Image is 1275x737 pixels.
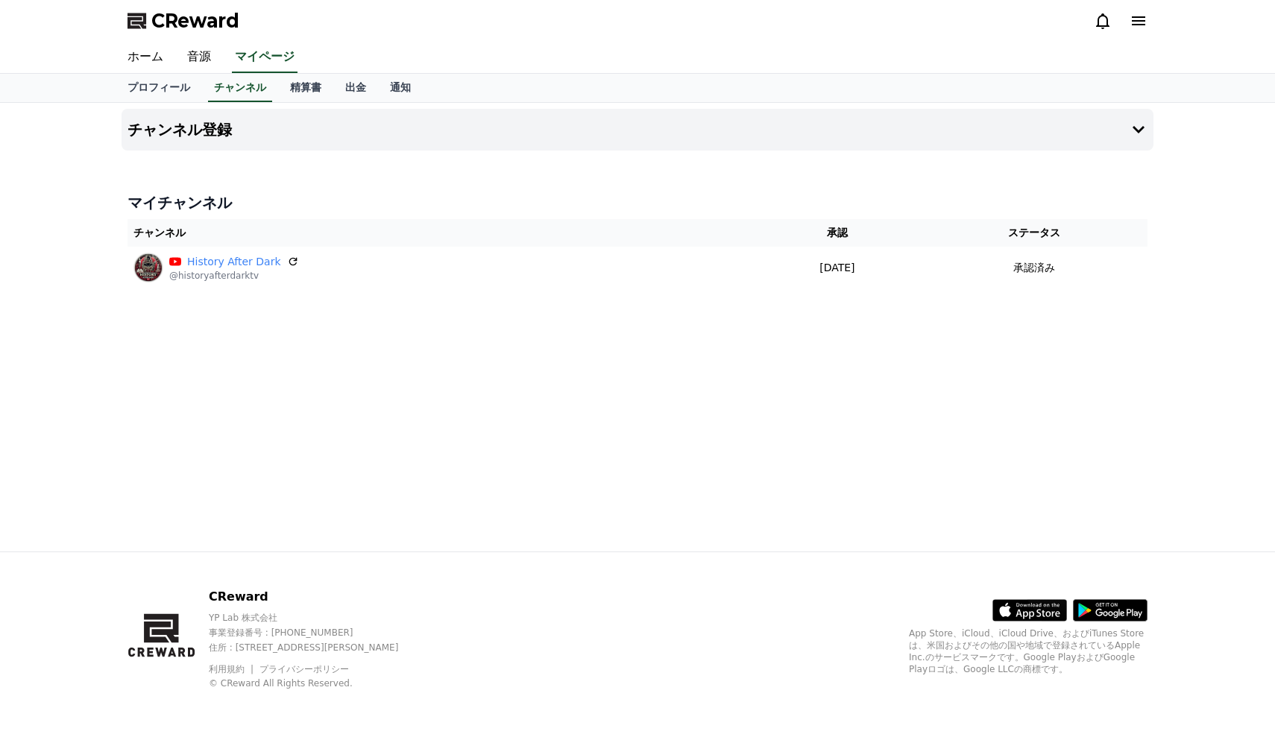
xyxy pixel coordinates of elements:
[122,109,1153,151] button: チャンネル登録
[921,219,1147,247] th: ステータス
[209,664,256,674] a: 利用規約
[232,42,297,73] a: マイページ
[116,74,202,102] a: プロフィール
[127,121,232,138] h4: チャンネル登録
[1013,260,1055,276] p: 承認済み
[187,254,281,270] a: History After Dark
[116,42,175,73] a: ホーム
[209,612,424,624] p: YP Lab 株式会社
[175,42,223,73] a: 音源
[133,253,163,282] img: History After Dark
[127,219,754,247] th: チャンネル
[754,219,921,247] th: 承認
[259,664,349,674] a: プライバシーポリシー
[909,627,1147,675] p: App Store、iCloud、iCloud Drive、およびiTunes Storeは、米国およびその他の国や地域で登録されているApple Inc.のサービスマークです。Google P...
[333,74,378,102] a: 出金
[169,270,299,282] p: @historyafterdarktv
[208,74,272,102] a: チャンネル
[278,74,333,102] a: 精算書
[127,9,239,33] a: CReward
[209,677,424,689] p: © CReward All Rights Reserved.
[209,642,424,654] p: 住所 : [STREET_ADDRESS][PERSON_NAME]
[209,588,424,606] p: CReward
[151,9,239,33] span: CReward
[378,74,423,102] a: 通知
[209,627,424,639] p: 事業登録番号 : [PHONE_NUMBER]
[127,192,1147,213] h4: マイチャンネル
[760,260,915,276] p: [DATE]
